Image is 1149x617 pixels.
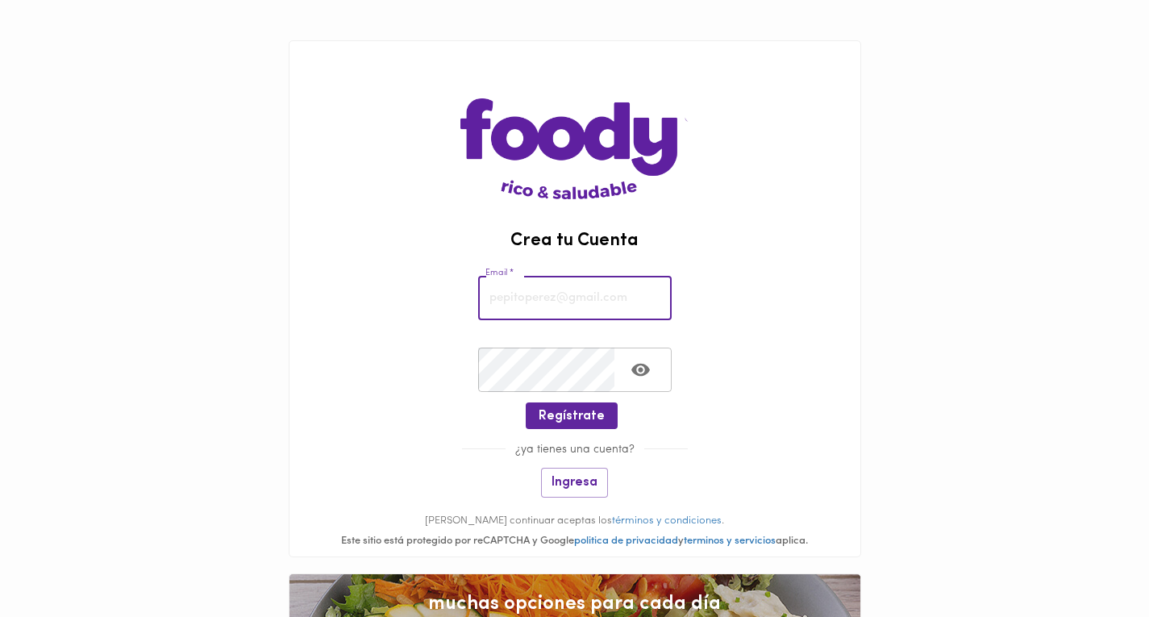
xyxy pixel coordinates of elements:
[526,402,618,429] button: Regístrate
[541,468,608,498] button: Ingresa
[506,444,644,456] span: ¿ya tienes una cuenta?
[621,350,660,390] button: Toggle password visibility
[289,231,860,251] h2: Crea tu Cuenta
[552,475,597,490] span: Ingresa
[684,536,776,546] a: terminos y servicios
[574,536,678,546] a: politica de privacidad
[1055,523,1133,601] iframe: Messagebird Livechat Widget
[289,514,860,529] p: [PERSON_NAME] continuar aceptas los .
[478,276,672,320] input: pepitoperez@gmail.com
[460,41,689,199] img: logo-main-page.png
[289,534,860,549] div: Este sitio está protegido por reCAPTCHA y Google y aplica.
[612,515,722,526] a: términos y condiciones
[539,409,605,424] span: Regístrate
